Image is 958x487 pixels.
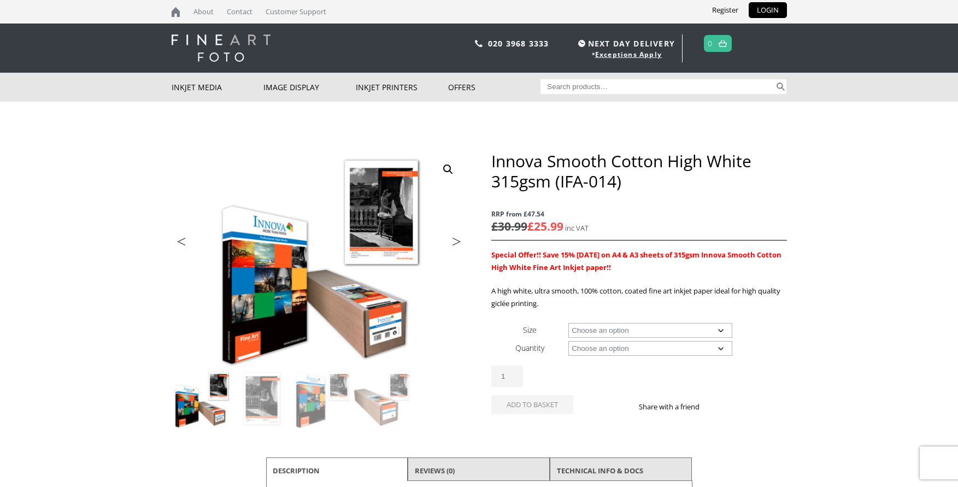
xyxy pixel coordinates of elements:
[488,38,549,49] a: 020 3968 3333
[719,40,727,47] img: basket.svg
[491,395,573,414] button: Add to basket
[356,73,448,102] a: Inkjet Printers
[578,40,585,47] img: time.svg
[575,37,675,50] span: NEXT DAY DELIVERY
[595,50,662,59] a: Exceptions Apply
[491,285,786,310] p: A high white, ultra smooth, 100% cotton, coated fine art inkjet paper ideal for high quality gicl...
[292,369,351,429] img: Innova Smooth Cotton High White 315gsm (IFA-014) - Image 3
[704,2,747,18] a: Register
[557,461,643,480] a: TECHNICAL INFO & DOCS
[523,325,537,335] label: Size
[749,2,787,18] a: LOGIN
[172,369,231,429] img: Innova Smooth Cotton High White 315gsm (IFA-014)
[491,208,786,220] span: RRP from £47.54
[172,73,264,102] a: Inkjet Media
[415,461,455,480] a: Reviews (0)
[491,151,786,191] h1: Innova Smooth Cotton High White 315gsm (IFA-014)
[263,73,356,102] a: Image Display
[172,151,467,369] img: Innova Smooth Cotton High White 315gsm (IFA-014)
[540,79,774,94] input: Search products…
[448,73,540,102] a: Offers
[491,366,523,387] input: Product quantity
[774,79,787,94] button: Search
[438,160,458,179] a: View full-screen image gallery
[352,369,412,429] img: Innova Smooth Cotton High White 315gsm (IFA-014) - Image 4
[491,219,527,234] bdi: 30.99
[713,402,721,411] img: facebook sharing button
[491,219,498,234] span: £
[475,40,483,47] img: phone.svg
[726,402,734,411] img: twitter sharing button
[273,461,320,480] a: Description
[515,343,544,353] label: Quantity
[232,369,291,429] img: Innova Smooth Cotton High White 315gsm (IFA-014) - Image 2
[527,219,563,234] bdi: 25.99
[739,402,748,411] img: email sharing button
[491,250,781,272] span: Special Offer!! Save 15% [DATE] on A4 & A3 sheets of 315gsm Innova Smooth Cotton High White Fine ...
[527,219,534,234] span: £
[639,401,713,413] p: Share with a friend
[172,34,271,62] img: logo-white.svg
[708,36,713,51] a: 0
